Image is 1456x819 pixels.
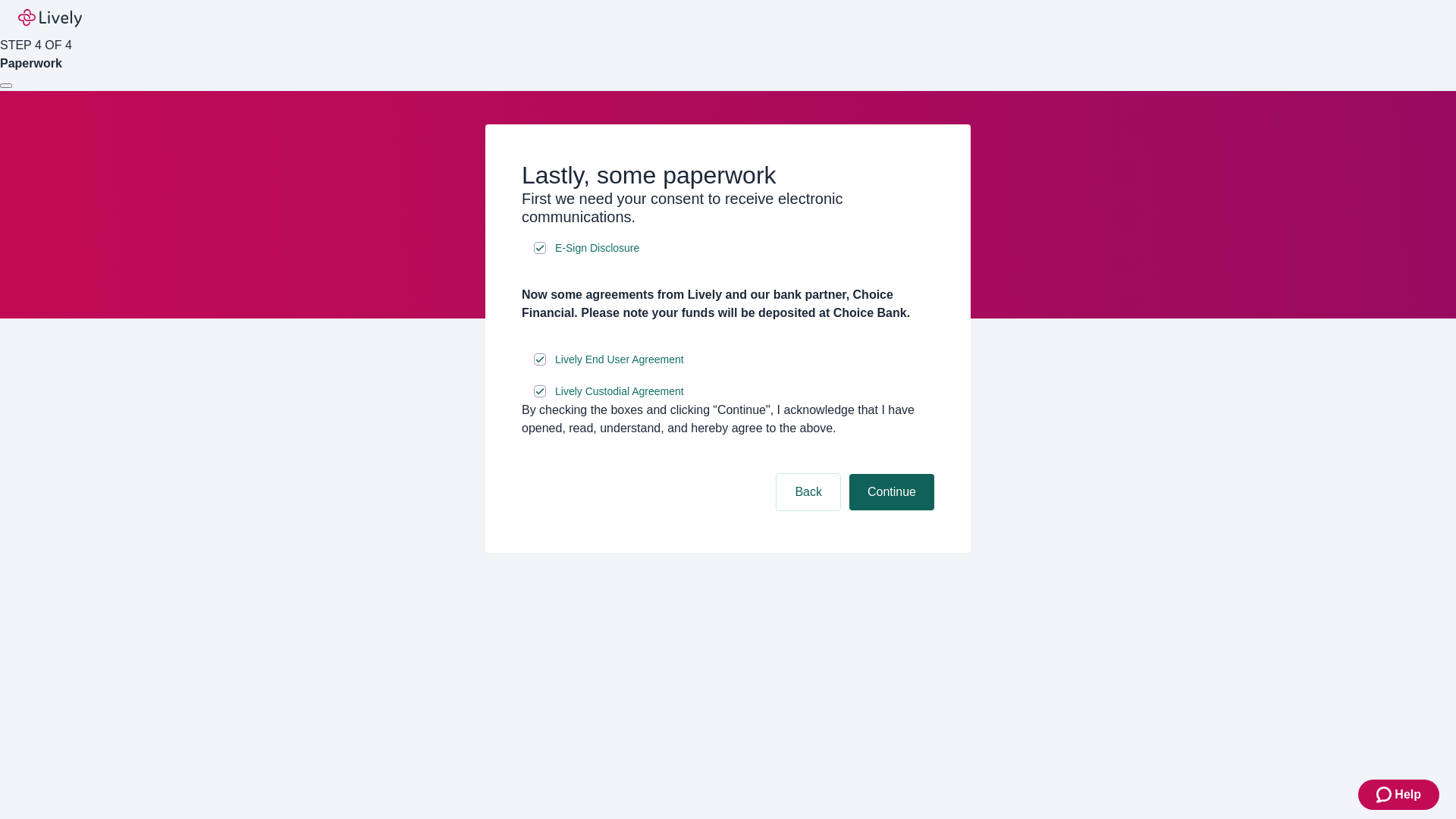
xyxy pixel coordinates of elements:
button: Zendesk support iconHelp [1358,780,1439,810]
a: e-sign disclosure document [552,239,642,258]
h2: Lastly, some paperwork [522,161,934,190]
span: Help [1395,786,1421,804]
h4: Now some agreements from Lively and our bank partner, Choice Financial. Please note your funds wi... [522,286,934,322]
span: E-Sign Disclosure [555,240,639,256]
span: Lively End User Agreement [555,352,684,368]
a: e-sign disclosure document [552,382,687,401]
img: Lively [18,9,82,27]
h3: First we need your consent to receive electronic communications. [522,190,934,226]
a: e-sign disclosure document [552,350,687,369]
span: Lively Custodial Agreement [555,384,684,400]
button: Back [777,474,840,510]
svg: Zendesk support icon [1376,786,1395,804]
button: Continue [849,474,934,510]
div: By checking the boxes and clicking “Continue", I acknowledge that I have opened, read, understand... [522,401,934,438]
